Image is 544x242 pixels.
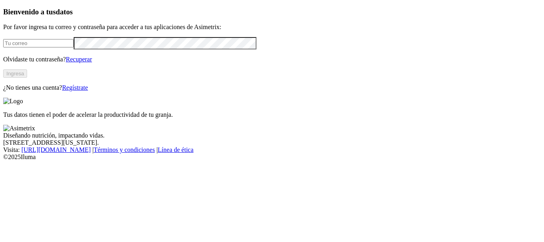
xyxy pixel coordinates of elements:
p: Por favor ingresa tu correo y contraseña para acceder a tus aplicaciones de Asimetrix: [3,24,541,31]
a: Regístrate [62,84,88,91]
p: ¿No tienes una cuenta? [3,84,541,91]
img: Logo [3,98,23,105]
img: Asimetrix [3,125,35,132]
a: Términos y condiciones [94,146,155,153]
div: © 2025 Iluma [3,153,541,161]
span: datos [56,8,73,16]
div: Visita : | | [3,146,541,153]
div: [STREET_ADDRESS][US_STATE]. [3,139,541,146]
a: Línea de ética [158,146,194,153]
p: Tus datos tienen el poder de acelerar la productividad de tu granja. [3,111,541,118]
button: Ingresa [3,69,27,78]
a: [URL][DOMAIN_NAME] [22,146,91,153]
h3: Bienvenido a tus [3,8,541,16]
input: Tu correo [3,39,74,47]
p: Olvidaste tu contraseña? [3,56,541,63]
div: Diseñando nutrición, impactando vidas. [3,132,541,139]
a: Recuperar [66,56,92,63]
